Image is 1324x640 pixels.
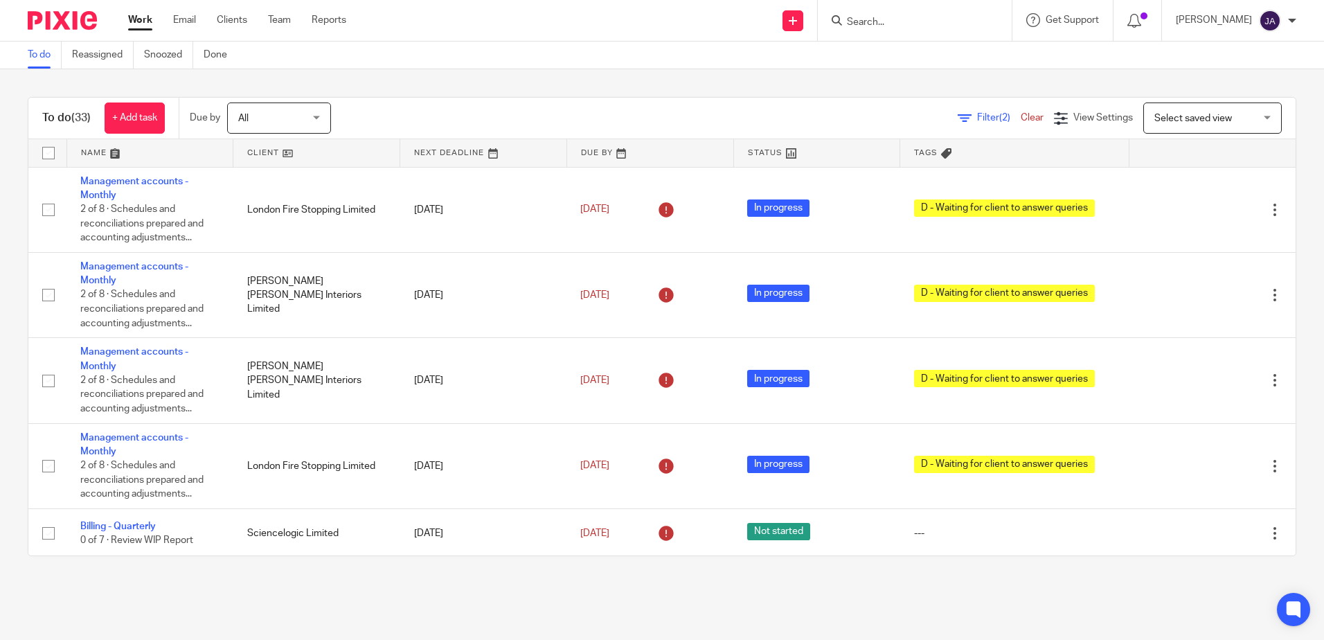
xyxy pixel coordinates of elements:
a: + Add task [105,103,165,134]
a: Email [173,13,196,27]
span: Not started [747,523,810,540]
td: [PERSON_NAME] [PERSON_NAME] Interiors Limited [233,252,400,337]
img: svg%3E [1259,10,1281,32]
td: London Fire Stopping Limited [233,423,400,508]
h1: To do [42,111,91,125]
span: [DATE] [580,528,609,538]
td: [DATE] [400,252,567,337]
span: D - Waiting for client to answer queries [914,199,1095,217]
p: [PERSON_NAME] [1176,13,1252,27]
span: [DATE] [580,204,609,214]
span: Get Support [1046,15,1099,25]
p: Due by [190,111,220,125]
span: [DATE] [580,375,609,385]
td: [DATE] [400,167,567,252]
span: D - Waiting for client to answer queries [914,285,1095,302]
a: Management accounts - Monthly [80,177,188,200]
td: [DATE] [400,338,567,423]
td: [DATE] [400,423,567,508]
span: 2 of 8 · Schedules and reconciliations prepared and accounting adjustments... [80,461,204,499]
td: [DATE] [400,508,567,558]
td: London Fire Stopping Limited [233,167,400,252]
span: D - Waiting for client to answer queries [914,456,1095,473]
a: Snoozed [144,42,193,69]
span: Filter [977,113,1021,123]
span: In progress [747,199,809,217]
span: In progress [747,370,809,387]
td: Sciencelogic Limited [233,508,400,558]
span: All [238,114,249,123]
span: (2) [999,113,1010,123]
a: Team [268,13,291,27]
span: In progress [747,456,809,473]
span: Tags [914,149,938,157]
a: Management accounts - Monthly [80,347,188,371]
td: [PERSON_NAME] [PERSON_NAME] Interiors Limited [233,338,400,423]
a: Clients [217,13,247,27]
span: 0 of 7 · Review WIP Report [80,535,193,545]
a: Reports [312,13,346,27]
span: In progress [747,285,809,302]
span: 2 of 8 · Schedules and reconciliations prepared and accounting adjustments... [80,204,204,242]
span: (33) [71,112,91,123]
a: Management accounts - Monthly [80,433,188,456]
a: Done [204,42,238,69]
span: 2 of 8 · Schedules and reconciliations prepared and accounting adjustments... [80,375,204,414]
a: To do [28,42,62,69]
a: Clear [1021,113,1044,123]
a: Management accounts - Monthly [80,262,188,285]
span: 2 of 8 · Schedules and reconciliations prepared and accounting adjustments... [80,290,204,328]
span: View Settings [1073,113,1133,123]
span: [DATE] [580,290,609,300]
span: D - Waiting for client to answer queries [914,370,1095,387]
a: Billing - Quarterly [80,522,156,531]
a: Reassigned [72,42,134,69]
div: --- [914,526,1115,540]
span: [DATE] [580,461,609,471]
a: Work [128,13,152,27]
img: Pixie [28,11,97,30]
span: Select saved view [1154,114,1232,123]
input: Search [846,17,970,29]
